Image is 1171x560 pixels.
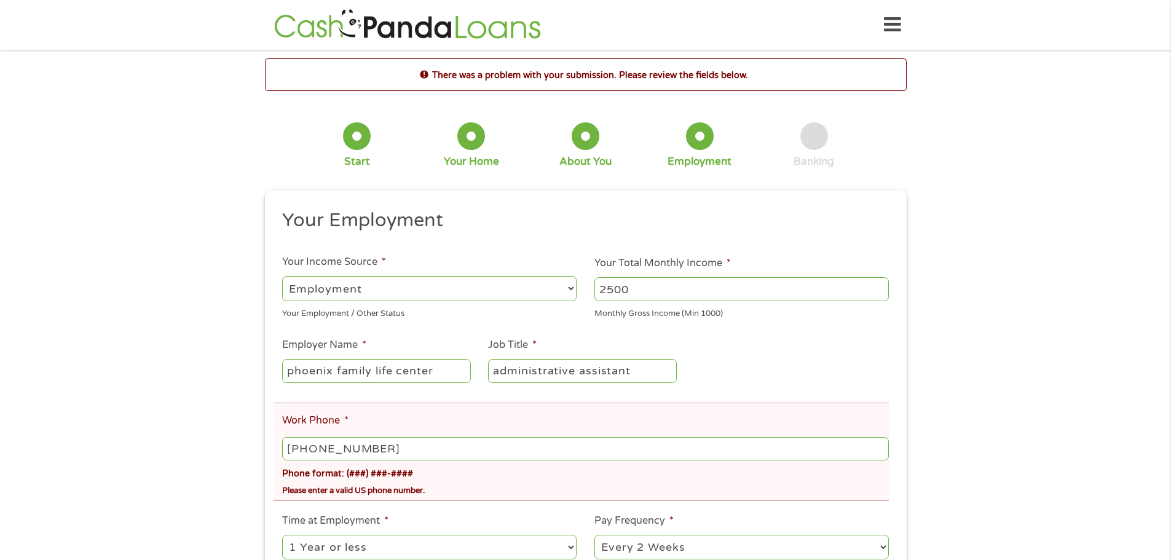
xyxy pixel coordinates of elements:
[282,480,888,497] div: Please enter a valid US phone number.
[559,155,612,168] div: About You
[594,277,889,301] input: 1800
[344,155,370,168] div: Start
[282,463,888,481] div: Phone format: (###) ###-####
[282,208,880,233] h2: Your Employment
[270,7,545,42] img: GetLoanNow Logo
[488,359,676,382] input: Cashier
[282,339,366,352] label: Employer Name
[266,68,906,82] h2: There was a problem with your submission. Please review the fields below.
[488,339,537,352] label: Job Title
[668,155,731,168] div: Employment
[282,303,577,320] div: Your Employment / Other Status
[282,414,349,427] label: Work Phone
[282,256,386,269] label: Your Income Source
[444,155,499,168] div: Your Home
[282,515,388,527] label: Time at Employment
[282,437,888,460] input: (231) 754-4010
[594,257,731,270] label: Your Total Monthly Income
[282,359,470,382] input: Walmart
[794,155,834,168] div: Banking
[594,303,889,320] div: Monthly Gross Income (Min 1000)
[594,515,674,527] label: Pay Frequency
